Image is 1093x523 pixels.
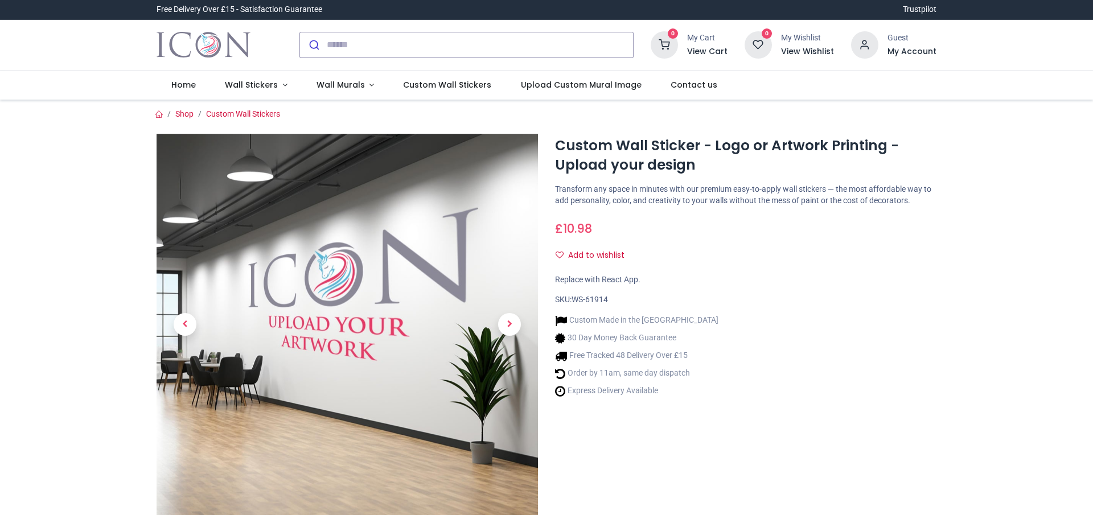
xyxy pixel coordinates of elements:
div: My Cart [687,32,728,44]
span: WS-61914 [572,295,608,304]
li: Express Delivery Available [555,385,718,397]
div: My Wishlist [781,32,834,44]
div: SKU: [555,294,936,306]
span: Wall Stickers [225,79,278,90]
a: View Wishlist [781,46,834,57]
a: 0 [651,39,678,48]
a: View Cart [687,46,728,57]
div: Replace with React App. [555,274,936,286]
a: Previous [157,191,213,458]
li: Custom Made in the [GEOGRAPHIC_DATA] [555,315,718,327]
span: 10.98 [563,220,592,237]
span: Contact us [671,79,717,90]
a: 0 [745,39,772,48]
sup: 0 [668,28,679,39]
h1: Custom Wall Sticker - Logo or Artwork Printing - Upload your design [555,136,936,175]
span: Upload Custom Mural Image [521,79,642,90]
span: Custom Wall Stickers [403,79,491,90]
li: Free Tracked 48 Delivery Over £15 [555,350,718,362]
div: Free Delivery Over £15 - Satisfaction Guarantee [157,4,322,15]
button: Submit [300,32,327,57]
span: Previous [174,313,196,336]
span: £ [555,220,592,237]
button: Add to wishlistAdd to wishlist [555,246,634,265]
img: Icon Wall Stickers [157,29,250,61]
a: Trustpilot [903,4,936,15]
span: Wall Murals [317,79,365,90]
a: My Account [887,46,936,57]
a: Wall Stickers [210,71,302,100]
a: Next [481,191,538,458]
i: Add to wishlist [556,251,564,259]
a: Shop [175,109,194,118]
img: Custom Wall Sticker - Logo or Artwork Printing - Upload your design [157,134,538,515]
span: Next [498,313,521,336]
a: Logo of Icon Wall Stickers [157,29,250,61]
sup: 0 [762,28,773,39]
a: Custom Wall Stickers [206,109,280,118]
div: Guest [887,32,936,44]
span: Home [171,79,196,90]
p: Transform any space in minutes with our premium easy-to-apply wall stickers — the most affordable... [555,184,936,206]
li: Order by 11am, same day dispatch [555,368,718,380]
li: 30 Day Money Back Guarantee [555,332,718,344]
a: Wall Murals [302,71,389,100]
